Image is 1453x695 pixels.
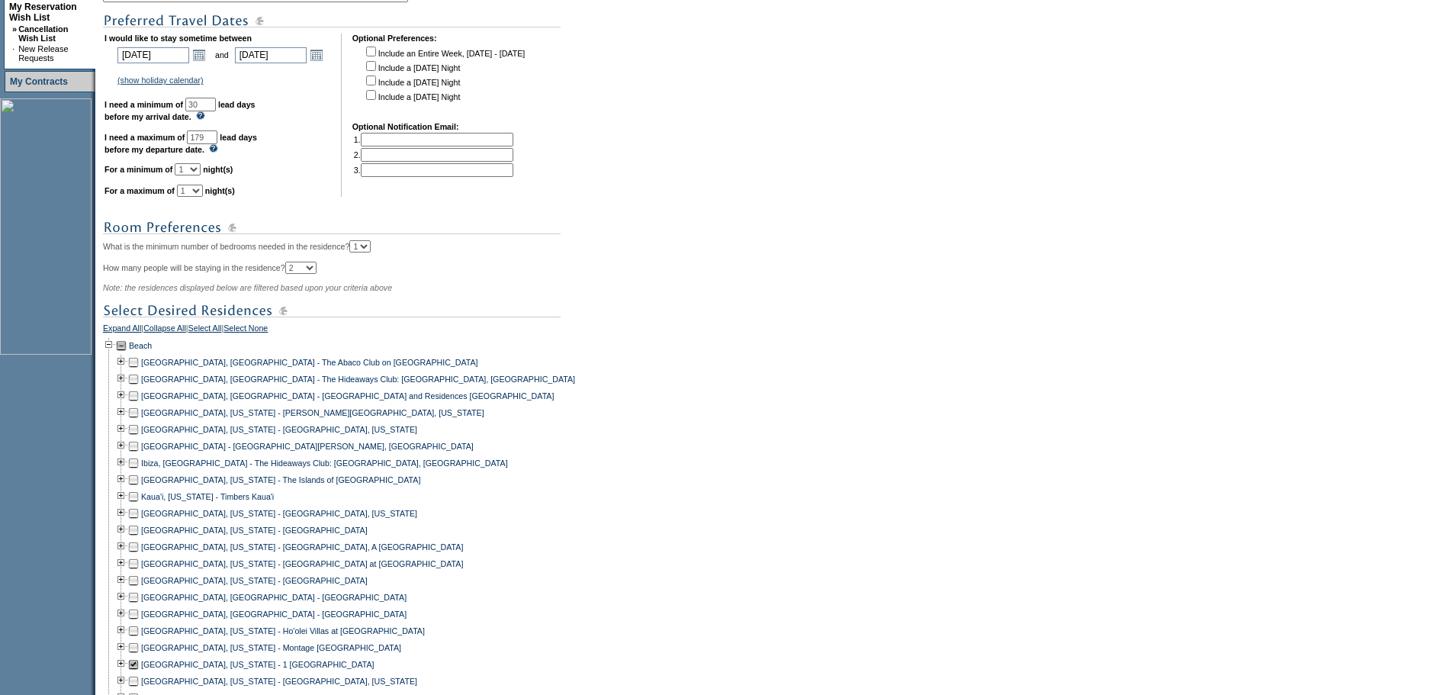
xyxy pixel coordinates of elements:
[223,323,268,337] a: Select None
[104,34,252,43] b: I would like to stay sometime between
[213,44,231,66] td: and
[188,323,222,337] a: Select All
[141,610,407,619] a: [GEOGRAPHIC_DATA], [GEOGRAPHIC_DATA] - [GEOGRAPHIC_DATA]
[141,626,425,635] a: [GEOGRAPHIC_DATA], [US_STATE] - Ho'olei Villas at [GEOGRAPHIC_DATA]
[141,677,417,686] a: [GEOGRAPHIC_DATA], [US_STATE] - [GEOGRAPHIC_DATA], [US_STATE]
[235,47,307,63] input: Date format: M/D/Y. Shortcut keys: [T] for Today. [UP] or [.] for Next Day. [DOWN] or [,] for Pre...
[141,576,368,585] a: [GEOGRAPHIC_DATA], [US_STATE] - [GEOGRAPHIC_DATA]
[104,133,185,142] b: I need a maximum of
[129,341,152,350] a: Beach
[141,425,417,434] a: [GEOGRAPHIC_DATA], [US_STATE] - [GEOGRAPHIC_DATA], [US_STATE]
[141,660,375,669] a: [GEOGRAPHIC_DATA], [US_STATE] - 1 [GEOGRAPHIC_DATA]
[143,323,186,337] a: Collapse All
[141,391,554,401] a: [GEOGRAPHIC_DATA], [GEOGRAPHIC_DATA] - [GEOGRAPHIC_DATA] and Residences [GEOGRAPHIC_DATA]
[191,47,207,63] a: Open the calendar popup.
[9,2,77,23] a: My Reservation Wish List
[104,100,183,109] b: I need a minimum of
[104,100,256,121] b: lead days before my arrival date.
[103,283,392,292] span: Note: the residences displayed below are filtered based upon your criteria above
[196,111,205,120] img: questionMark_lightBlue.gif
[12,24,17,34] b: »
[141,475,420,484] a: [GEOGRAPHIC_DATA], [US_STATE] - The Islands of [GEOGRAPHIC_DATA]
[18,44,68,63] a: New Release Requests
[141,408,484,417] a: [GEOGRAPHIC_DATA], [US_STATE] - [PERSON_NAME][GEOGRAPHIC_DATA], [US_STATE]
[141,358,478,367] a: [GEOGRAPHIC_DATA], [GEOGRAPHIC_DATA] - The Abaco Club on [GEOGRAPHIC_DATA]
[104,186,175,195] b: For a maximum of
[117,76,204,85] a: (show holiday calendar)
[141,526,368,535] a: [GEOGRAPHIC_DATA], [US_STATE] - [GEOGRAPHIC_DATA]
[141,593,407,602] a: [GEOGRAPHIC_DATA], [GEOGRAPHIC_DATA] - [GEOGRAPHIC_DATA]
[354,133,513,146] td: 1.
[12,44,17,63] td: ·
[141,492,274,501] a: Kaua'i, [US_STATE] - Timbers Kaua'i
[141,442,474,451] a: [GEOGRAPHIC_DATA] - [GEOGRAPHIC_DATA][PERSON_NAME], [GEOGRAPHIC_DATA]
[103,323,587,337] div: | | |
[104,133,257,154] b: lead days before my departure date.
[203,165,233,174] b: night(s)
[141,509,417,518] a: [GEOGRAPHIC_DATA], [US_STATE] - [GEOGRAPHIC_DATA], [US_STATE]
[18,24,68,43] a: Cancellation Wish List
[141,643,401,652] a: [GEOGRAPHIC_DATA], [US_STATE] - Montage [GEOGRAPHIC_DATA]
[209,144,218,153] img: questionMark_lightBlue.gif
[363,44,525,111] td: Include an Entire Week, [DATE] - [DATE] Include a [DATE] Night Include a [DATE] Night Include a [...
[352,34,437,43] b: Optional Preferences:
[103,218,561,237] img: subTtlRoomPreferences.gif
[354,148,513,162] td: 2.
[104,165,172,174] b: For a minimum of
[141,459,508,468] a: Ibiza, [GEOGRAPHIC_DATA] - The Hideaways Club: [GEOGRAPHIC_DATA], [GEOGRAPHIC_DATA]
[308,47,325,63] a: Open the calendar popup.
[141,542,463,552] a: [GEOGRAPHIC_DATA], [US_STATE] - [GEOGRAPHIC_DATA], A [GEOGRAPHIC_DATA]
[352,122,459,131] b: Optional Notification Email:
[117,47,189,63] input: Date format: M/D/Y. Shortcut keys: [T] for Today. [UP] or [.] for Next Day. [DOWN] or [,] for Pre...
[141,559,463,568] a: [GEOGRAPHIC_DATA], [US_STATE] - [GEOGRAPHIC_DATA] at [GEOGRAPHIC_DATA]
[205,186,235,195] b: night(s)
[10,76,68,87] a: My Contracts
[354,163,513,177] td: 3.
[103,323,141,337] a: Expand All
[141,375,575,384] a: [GEOGRAPHIC_DATA], [GEOGRAPHIC_DATA] - The Hideaways Club: [GEOGRAPHIC_DATA], [GEOGRAPHIC_DATA]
